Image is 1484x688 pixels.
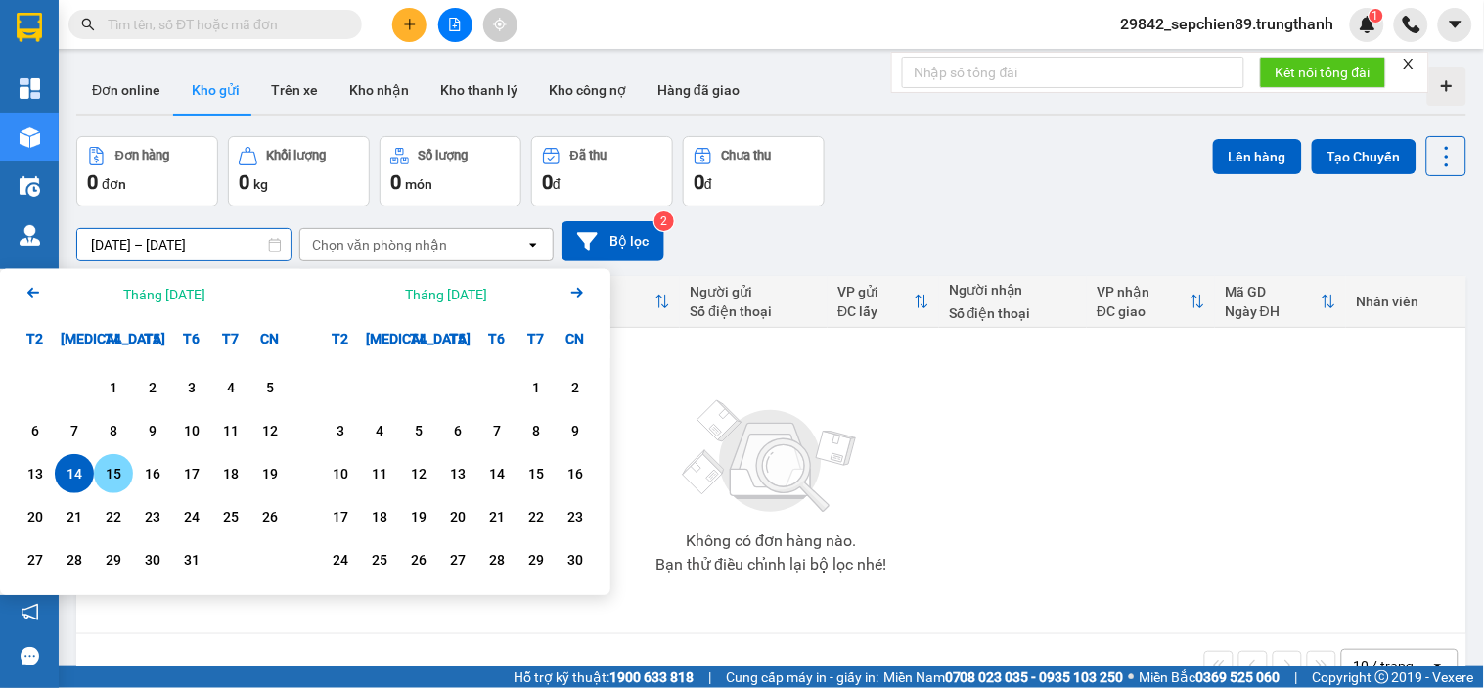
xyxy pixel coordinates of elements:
span: 0 [542,170,553,194]
img: dashboard-icon [20,78,40,99]
div: Choose Chủ Nhật, tháng 10 5 2025. It's available. [250,368,290,407]
div: Choose Thứ Ba, tháng 11 25 2025. It's available. [360,540,399,579]
div: Không có đơn hàng nào. [686,533,856,549]
div: 21 [483,505,511,528]
div: Choose Thứ Bảy, tháng 11 22 2025. It's available. [517,497,556,536]
div: 17 [178,462,205,485]
span: Cung cấp máy in - giấy in: [726,666,878,688]
div: 20 [22,505,49,528]
div: 23 [562,505,589,528]
div: 5 [256,376,284,399]
button: Đã thu0đ [531,136,673,206]
div: 11 [217,419,245,442]
div: Choose Thứ Tư, tháng 10 22 2025. It's available. [94,497,133,536]
div: Choose Thứ Tư, tháng 11 19 2025. It's available. [399,497,438,536]
div: Choose Chủ Nhật, tháng 10 19 2025. It's available. [250,454,290,493]
div: 12 [405,462,432,485]
button: aim [483,8,517,42]
div: 27 [444,548,472,572]
div: Choose Thứ Năm, tháng 11 27 2025. It's available. [438,540,477,579]
div: T4 [94,319,133,358]
div: Choose Thứ Sáu, tháng 11 21 2025. It's available. [477,497,517,536]
div: 10 / trang [1354,656,1415,675]
div: T4 [399,319,438,358]
div: 3 [178,376,205,399]
div: 20 [444,505,472,528]
img: warehouse-icon [20,127,40,148]
div: Choose Thứ Tư, tháng 11 5 2025. It's available. [399,411,438,450]
div: Choose Chủ Nhật, tháng 11 23 2025. It's available. [556,497,595,536]
div: T7 [517,319,556,358]
div: 14 [483,462,511,485]
div: Người nhận [949,282,1077,298]
div: 30 [139,548,166,572]
div: Choose Thứ Ba, tháng 10 21 2025. It's available. [55,497,94,536]
div: Số lượng [419,149,469,162]
div: Chọn văn phòng nhận [312,235,447,254]
img: warehouse-icon [20,176,40,197]
div: Choose Chủ Nhật, tháng 11 30 2025. It's available. [556,540,595,579]
div: 21 [61,505,88,528]
div: 11 [366,462,393,485]
button: Next month. [565,281,589,307]
div: 17 [327,505,354,528]
div: [MEDICAL_DATA] [360,319,399,358]
div: Choose Chủ Nhật, tháng 10 12 2025. It's available. [250,411,290,450]
img: icon-new-feature [1359,16,1376,33]
div: 4 [217,376,245,399]
div: Choose Thứ Sáu, tháng 10 10 2025. It's available. [172,411,211,450]
div: Choose Thứ Bảy, tháng 11 8 2025. It's available. [517,411,556,450]
div: Choose Thứ Sáu, tháng 10 3 2025. It's available. [172,368,211,407]
div: T6 [477,319,517,358]
div: Choose Thứ Sáu, tháng 11 7 2025. It's available. [477,411,517,450]
span: đ [553,176,561,192]
span: plus [403,18,417,31]
svg: Arrow Right [565,281,589,304]
div: T2 [321,319,360,358]
span: copyright [1375,670,1389,684]
button: plus [392,8,427,42]
div: 3 [327,419,354,442]
div: Chưa thu [722,149,772,162]
div: 24 [178,505,205,528]
div: 5 [405,419,432,442]
div: Choose Thứ Ba, tháng 11 18 2025. It's available. [360,497,399,536]
div: 15 [522,462,550,485]
div: 1 [522,376,550,399]
div: Choose Thứ Năm, tháng 10 23 2025. It's available. [133,497,172,536]
div: 25 [217,505,245,528]
div: 2 [139,376,166,399]
div: Choose Thứ Hai, tháng 10 6 2025. It's available. [16,411,55,450]
div: 10 [327,462,354,485]
img: warehouse-icon [20,225,40,246]
div: Choose Thứ Năm, tháng 10 16 2025. It's available. [133,454,172,493]
button: Kho nhận [334,67,425,114]
span: 0 [87,170,98,194]
div: VP nhận [1097,284,1190,299]
button: Lên hàng [1213,139,1302,174]
div: 31 [178,548,205,572]
span: 0 [390,170,401,194]
div: Choose Thứ Năm, tháng 10 2 2025. It's available. [133,368,172,407]
span: Miền Nam [883,666,1124,688]
div: 19 [405,505,432,528]
div: 15 [100,462,127,485]
div: Ngày ĐH [1225,303,1321,319]
div: Choose Thứ Sáu, tháng 11 14 2025. It's available. [477,454,517,493]
div: 19 [256,462,284,485]
button: Previous month. [22,281,45,307]
span: aim [493,18,507,31]
div: CN [250,319,290,358]
sup: 2 [654,211,674,231]
div: 27 [22,548,49,572]
div: Choose Thứ Tư, tháng 10 1 2025. It's available. [94,368,133,407]
span: Hỗ trợ kỹ thuật: [514,666,694,688]
div: Bạn thử điều chỉnh lại bộ lọc nhé! [655,557,886,573]
div: 8 [522,419,550,442]
th: Toggle SortBy [828,276,939,328]
div: Choose Thứ Hai, tháng 11 17 2025. It's available. [321,497,360,536]
div: 13 [444,462,472,485]
div: 22 [522,505,550,528]
span: message [21,647,39,665]
div: 8 [100,419,127,442]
